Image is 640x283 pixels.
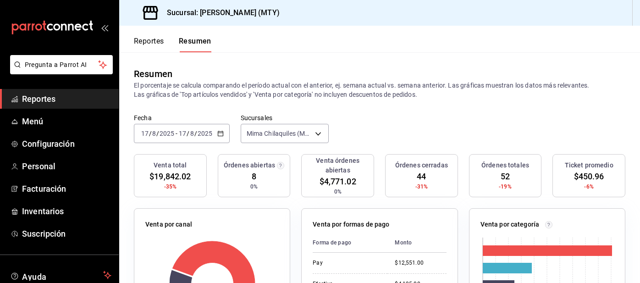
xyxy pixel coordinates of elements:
span: / [194,130,197,137]
span: -31% [415,183,428,191]
span: Mima Chilaquiles (MTY) [247,129,312,138]
span: Suscripción [22,228,111,240]
span: / [156,130,159,137]
span: Pregunta a Parrot AI [25,60,99,70]
span: - [176,130,177,137]
h3: Venta total [154,161,187,170]
p: Venta por formas de pago [313,220,389,229]
input: -- [190,130,194,137]
h3: Venta órdenes abiertas [305,156,370,175]
span: Reportes [22,93,111,105]
h3: Ticket promedio [565,161,613,170]
span: 0% [334,188,342,196]
input: -- [141,130,149,137]
label: Fecha [134,115,230,121]
h3: Órdenes abiertas [224,161,275,170]
span: -19% [499,183,512,191]
div: navigation tabs [134,37,211,52]
input: ---- [159,130,175,137]
div: Pay [313,259,380,267]
p: Venta por canal [145,220,192,229]
span: 44 [417,170,426,183]
button: open_drawer_menu [101,24,108,31]
th: Forma de pago [313,233,387,253]
span: / [187,130,189,137]
button: Resumen [179,37,211,52]
span: Inventarios [22,205,111,217]
h3: Órdenes cerradas [395,161,448,170]
span: 52 [501,170,510,183]
input: ---- [197,130,213,137]
input: -- [152,130,156,137]
span: $450.96 [574,170,604,183]
span: $19,842.02 [149,170,191,183]
th: Monto [387,233,446,253]
span: 0% [250,183,258,191]
span: / [149,130,152,137]
p: Venta por categoría [480,220,540,229]
button: Pregunta a Parrot AI [10,55,113,74]
p: El porcentaje se calcula comparando el período actual con el anterior, ej. semana actual vs. sema... [134,81,625,99]
h3: Órdenes totales [481,161,529,170]
span: -35% [164,183,177,191]
h3: Sucursal: [PERSON_NAME] (MTY) [160,7,280,18]
span: $4,771.02 [320,175,356,188]
span: 8 [252,170,256,183]
span: Personal [22,160,111,172]
input: -- [178,130,187,137]
div: Resumen [134,67,172,81]
span: -6% [584,183,593,191]
button: Reportes [134,37,164,52]
a: Pregunta a Parrot AI [6,67,113,76]
span: Menú [22,115,111,128]
div: $12,551.00 [395,259,446,267]
span: Facturación [22,183,111,195]
span: Configuración [22,138,111,150]
span: Ayuda [22,270,99,281]
label: Sucursales [241,115,329,121]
